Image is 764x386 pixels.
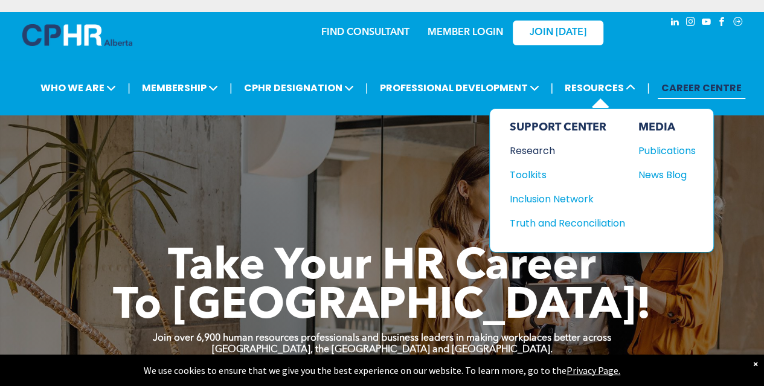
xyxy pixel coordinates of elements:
a: facebook [716,15,729,31]
a: CAREER CENTRE [658,77,745,99]
a: Inclusion Network [509,191,624,207]
span: PROFESSIONAL DEVELOPMENT [376,77,542,99]
a: Toolkits [509,167,624,182]
span: MEMBERSHIP [138,77,222,99]
div: SUPPORT CENTER [509,121,624,134]
span: JOIN [DATE] [530,27,586,39]
div: Toolkits [509,167,613,182]
span: RESOURCES [561,77,639,99]
li: | [365,76,368,100]
div: Inclusion Network [509,191,613,207]
div: MEDIA [638,121,695,134]
li: | [127,76,130,100]
div: Truth and Reconciliation [509,216,613,231]
div: Publications [638,143,690,158]
li: | [550,76,553,100]
span: WHO WE ARE [37,77,120,99]
a: youtube [700,15,713,31]
li: | [230,76,233,100]
strong: Join over 6,900 human resources professionals and business leaders in making workplaces better ac... [153,333,611,343]
a: News Blog [638,167,695,182]
a: Research [509,143,624,158]
span: To [GEOGRAPHIC_DATA]! [113,285,652,329]
span: Take Your HR Career [168,246,596,289]
div: News Blog [638,167,690,182]
div: Research [509,143,613,158]
span: CPHR DESIGNATION [240,77,358,99]
a: Social network [731,15,745,31]
a: linkedin [669,15,682,31]
a: MEMBER LOGIN [428,28,503,37]
strong: [GEOGRAPHIC_DATA], the [GEOGRAPHIC_DATA] and [GEOGRAPHIC_DATA]. [212,345,553,355]
li: | [647,76,650,100]
a: Privacy Page. [567,364,620,376]
a: instagram [684,15,698,31]
a: FIND CONSULTANT [321,28,409,37]
a: JOIN [DATE] [513,21,603,45]
div: Dismiss notification [753,358,758,370]
img: A blue and white logo for cp alberta [22,24,132,46]
a: Publications [638,143,695,158]
a: Truth and Reconciliation [509,216,624,231]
